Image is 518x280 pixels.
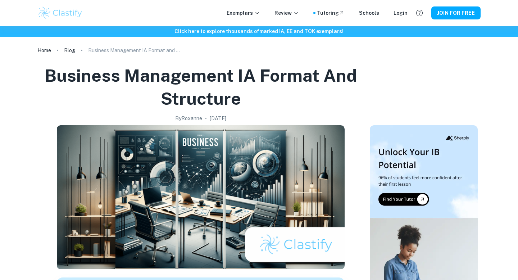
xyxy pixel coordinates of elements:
a: Blog [64,45,75,55]
h1: Business Management IA Format and Structure [40,64,361,110]
p: • [205,114,207,122]
a: Schools [359,9,379,17]
h2: [DATE] [210,114,226,122]
a: Login [394,9,408,17]
p: Exemplars [227,9,260,17]
h2: By Roxanne [175,114,202,122]
img: Clastify logo [37,6,83,20]
p: Business Management IA Format and Structure [88,46,182,54]
p: Review [274,9,299,17]
h6: Click here to explore thousands of marked IA, EE and TOK exemplars ! [1,27,517,35]
button: Help and Feedback [413,7,426,19]
button: JOIN FOR FREE [431,6,481,19]
img: Business Management IA Format and Structure cover image [57,125,345,269]
a: Tutoring [317,9,345,17]
a: Home [37,45,51,55]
